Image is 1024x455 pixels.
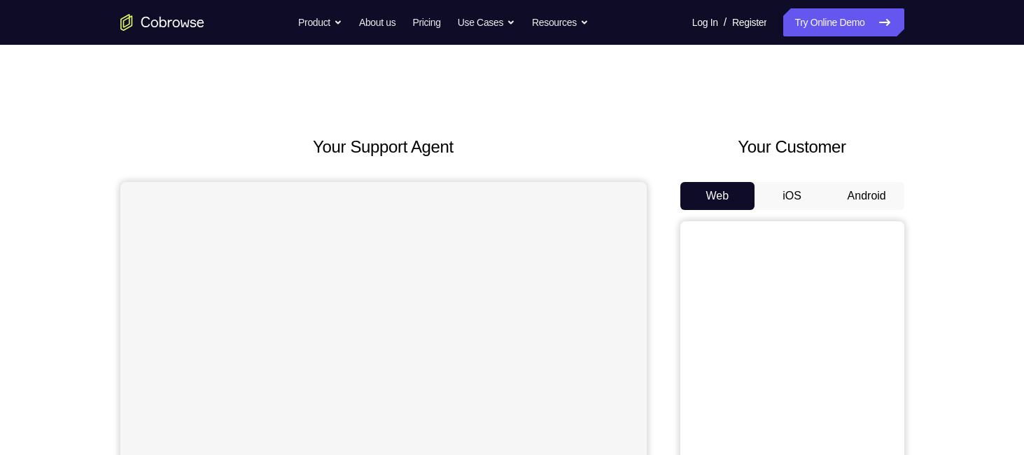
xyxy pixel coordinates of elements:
button: Product [298,8,342,36]
a: Register [732,8,766,36]
a: Try Online Demo [783,8,904,36]
button: iOS [755,182,829,210]
a: Log In [692,8,718,36]
button: Android [829,182,904,210]
button: Web [680,182,755,210]
h2: Your Support Agent [120,134,647,160]
a: Go to the home page [120,14,204,31]
button: Use Cases [458,8,515,36]
button: Resources [532,8,589,36]
span: / [724,14,727,31]
a: Pricing [412,8,440,36]
a: About us [359,8,395,36]
h2: Your Customer [680,134,904,160]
